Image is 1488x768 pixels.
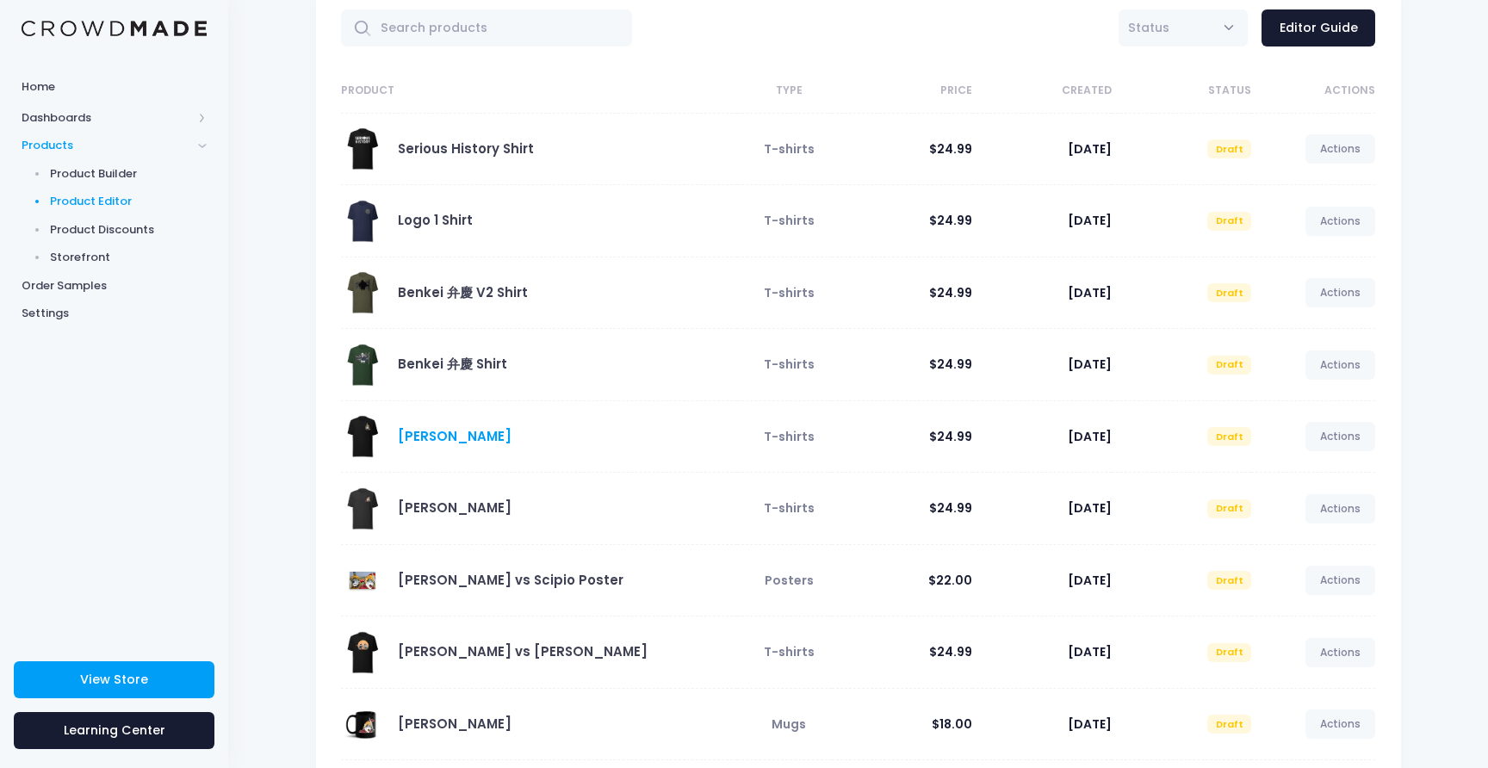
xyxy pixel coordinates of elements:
[1068,715,1112,733] span: [DATE]
[50,221,208,238] span: Product Discounts
[1305,207,1376,236] a: Actions
[1068,428,1112,445] span: [DATE]
[764,356,815,373] span: T-shirts
[50,165,208,183] span: Product Builder
[932,715,972,733] span: $18.00
[1112,69,1251,114] th: Status: activate to sort column ascending
[1068,212,1112,229] span: [DATE]
[1207,212,1251,231] span: Draft
[341,69,737,114] th: Product: activate to sort column ascending
[398,499,512,517] a: [PERSON_NAME]
[764,284,815,301] span: T-shirts
[1207,283,1251,302] span: Draft
[22,137,192,154] span: Products
[14,661,214,698] a: View Store
[1128,19,1169,37] span: Status
[1207,715,1251,734] span: Draft
[764,212,815,229] span: T-shirts
[80,671,148,688] span: View Store
[22,277,207,294] span: Order Samples
[1068,140,1112,158] span: [DATE]
[972,69,1112,114] th: Created: activate to sort column ascending
[929,428,972,445] span: $24.99
[398,355,507,373] a: Benkei 弁慶 Shirt
[1207,499,1251,518] span: Draft
[1068,499,1112,517] span: [DATE]
[398,211,473,229] a: Logo 1 Shirt
[1207,356,1251,375] span: Draft
[772,715,806,733] span: Mugs
[398,571,623,589] a: [PERSON_NAME] vs Scipio Poster
[1262,9,1375,46] a: Editor Guide
[1207,643,1251,662] span: Draft
[22,305,207,322] span: Settings
[832,69,971,114] th: Price: activate to sort column ascending
[14,712,214,749] a: Learning Center
[929,643,972,660] span: $24.99
[1119,9,1248,46] span: Status
[764,643,815,660] span: T-shirts
[1251,69,1375,114] th: Actions: activate to sort column ascending
[1305,422,1376,451] a: Actions
[1207,427,1251,446] span: Draft
[22,21,207,37] img: Logo
[929,499,972,517] span: $24.99
[929,212,972,229] span: $24.99
[764,428,815,445] span: T-shirts
[398,715,512,733] a: [PERSON_NAME]
[22,109,192,127] span: Dashboards
[1068,284,1112,301] span: [DATE]
[1068,572,1112,589] span: [DATE]
[929,356,972,373] span: $24.99
[764,140,815,158] span: T-shirts
[398,139,534,158] a: Serious History Shirt
[398,642,648,660] a: [PERSON_NAME] vs [PERSON_NAME]
[50,193,208,210] span: Product Editor
[50,249,208,266] span: Storefront
[1305,566,1376,595] a: Actions
[737,69,833,114] th: Type: activate to sort column ascending
[764,499,815,517] span: T-shirts
[1305,709,1376,739] a: Actions
[398,283,528,301] a: Benkei 弁慶 V2 Shirt
[1128,19,1169,36] span: Status
[929,284,972,301] span: $24.99
[64,722,165,739] span: Learning Center
[1207,139,1251,158] span: Draft
[765,572,814,589] span: Posters
[1305,638,1376,667] a: Actions
[929,140,972,158] span: $24.99
[1305,494,1376,523] a: Actions
[1305,350,1376,380] a: Actions
[22,78,207,96] span: Home
[1068,356,1112,373] span: [DATE]
[341,9,633,46] input: Search products
[398,427,512,445] a: [PERSON_NAME]
[1068,643,1112,660] span: [DATE]
[1207,571,1251,590] span: Draft
[1305,134,1376,164] a: Actions
[1305,278,1376,307] a: Actions
[928,572,972,589] span: $22.00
